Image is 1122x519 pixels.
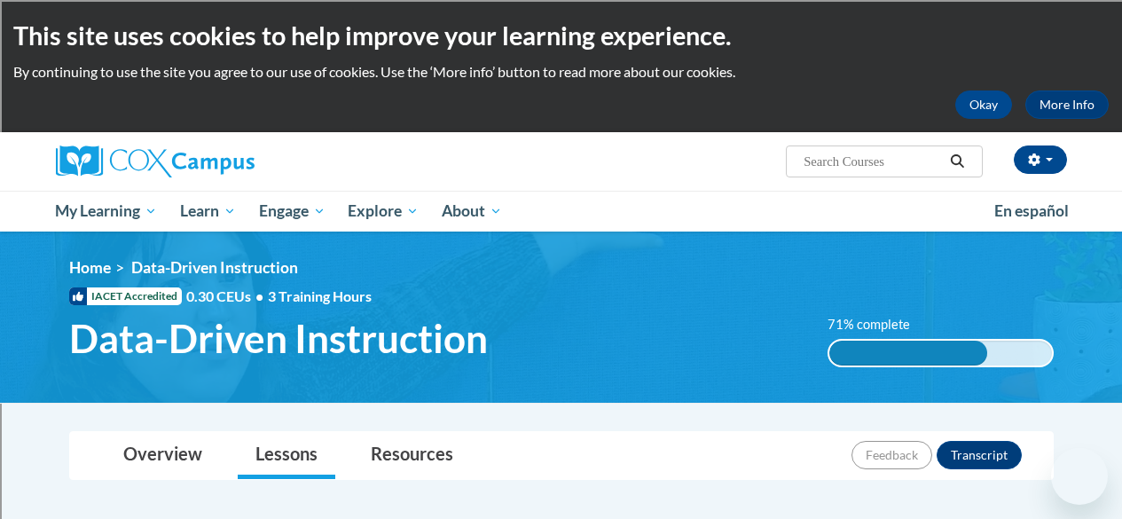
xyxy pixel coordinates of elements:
a: My Learning [44,191,169,232]
span: Learn [180,201,236,222]
span: Data-Driven Instruction [69,315,488,362]
span: 3 Training Hours [268,287,372,304]
span: Data-Driven Instruction [131,258,298,277]
input: Search Courses [802,151,944,172]
iframe: Button to launch messaging window [1051,448,1108,505]
a: Learn [169,191,247,232]
a: Cox Campus [56,145,375,177]
span: IACET Accredited [69,287,182,305]
span: • [255,287,263,304]
span: My Learning [55,201,157,222]
span: 0.30 CEUs [186,287,268,306]
button: Account Settings [1014,145,1067,174]
a: En español [983,193,1080,230]
button: Search [944,151,970,172]
a: Engage [247,191,337,232]
a: Explore [336,191,430,232]
div: Main menu [43,191,1080,232]
a: About [430,191,514,232]
span: Explore [348,201,419,222]
a: Home [69,258,111,277]
span: About [442,201,502,222]
label: 71% complete [828,315,930,334]
div: 71% complete [829,341,987,366]
img: Cox Campus [56,145,255,177]
span: En español [994,201,1069,220]
span: Engage [259,201,326,222]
